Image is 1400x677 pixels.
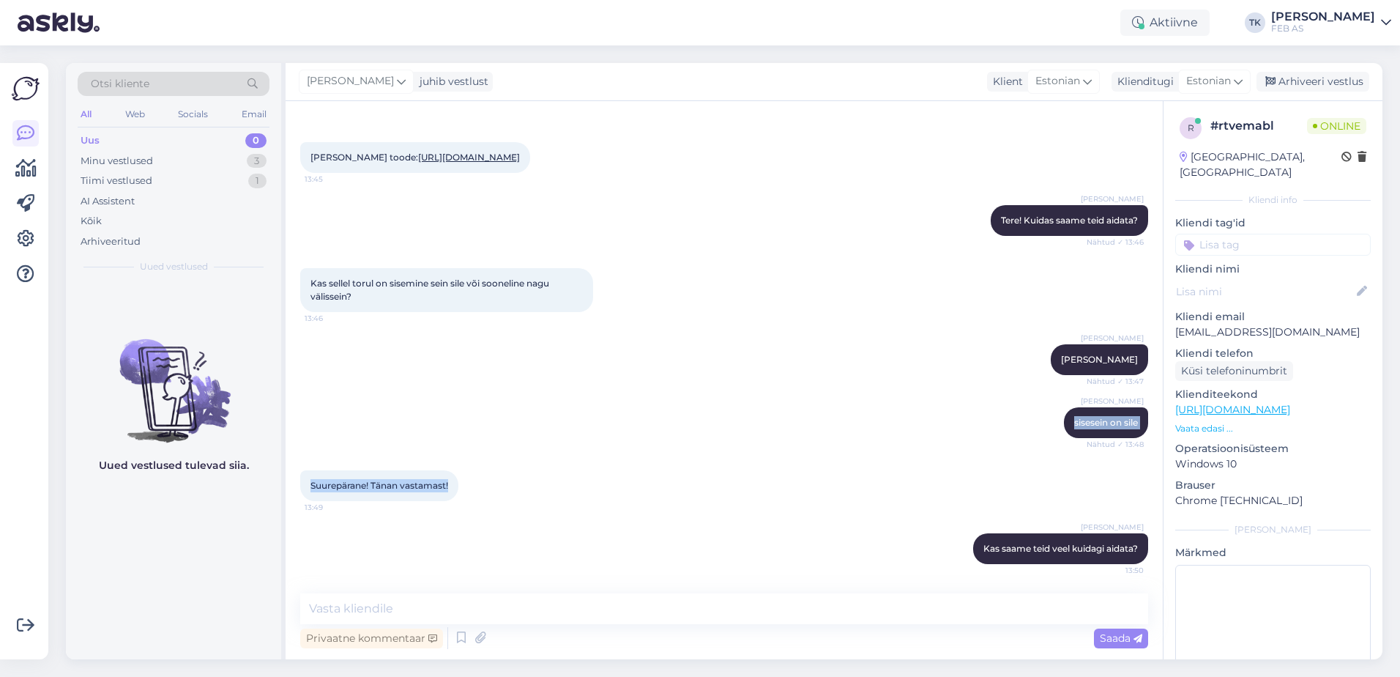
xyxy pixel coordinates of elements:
p: Kliendi telefon [1175,346,1371,361]
span: [PERSON_NAME] [307,73,394,89]
div: Küsi telefoninumbrit [1175,361,1293,381]
span: sisesein on sile [1074,417,1138,428]
div: Privaatne kommentaar [300,629,443,648]
div: FEB AS [1271,23,1375,34]
span: Estonian [1035,73,1080,89]
div: 0 [245,133,267,148]
span: [PERSON_NAME] [1081,522,1144,533]
p: Operatsioonisüsteem [1175,441,1371,456]
div: # rtvemabl [1210,117,1307,135]
div: 1 [248,174,267,188]
span: Saada [1100,632,1142,645]
div: Aktiivne [1120,10,1210,36]
span: 13:46 [305,313,360,324]
div: Kõik [81,214,102,229]
div: Email [239,105,269,124]
a: [PERSON_NAME]FEB AS [1271,11,1391,34]
p: Brauser [1175,478,1371,493]
div: AI Assistent [81,194,135,209]
div: TK [1245,12,1265,33]
span: 13:50 [1089,565,1144,576]
p: Vaata edasi ... [1175,422,1371,435]
span: 13:45 [305,174,360,185]
div: Arhiveeri vestlus [1256,72,1369,92]
p: Uued vestlused tulevad siia. [99,458,249,473]
span: Uued vestlused [140,260,208,273]
div: Uus [81,133,100,148]
img: No chats [66,313,281,445]
div: Tiimi vestlused [81,174,152,188]
div: 3 [247,154,267,169]
input: Lisa nimi [1176,284,1354,300]
span: Estonian [1186,73,1231,89]
div: Socials [175,105,211,124]
span: r [1188,122,1194,133]
img: Askly Logo [12,75,40,103]
div: Minu vestlused [81,154,153,169]
p: Windows 10 [1175,456,1371,472]
div: All [78,105,94,124]
div: [GEOGRAPHIC_DATA], [GEOGRAPHIC_DATA] [1180,149,1341,180]
span: Online [1307,118,1366,134]
span: [PERSON_NAME] toode: [310,152,520,163]
p: Märkmed [1175,545,1371,561]
span: Kas saame teid veel kuidagi aidata? [983,543,1138,554]
input: Lisa tag [1175,234,1371,256]
span: Tere! Kuidas saame teid aidata? [1001,215,1138,226]
span: [PERSON_NAME] [1081,396,1144,407]
div: Web [122,105,148,124]
div: [PERSON_NAME] [1175,523,1371,536]
span: Otsi kliente [91,76,149,92]
div: [PERSON_NAME] [1271,11,1375,23]
span: [PERSON_NAME] [1061,354,1138,365]
a: [URL][DOMAIN_NAME] [1175,403,1290,416]
span: Kas sellel torul on sisemine sein sile või sooneline nagu välissein? [310,278,551,302]
p: Kliendi nimi [1175,262,1371,277]
span: Nähtud ✓ 13:48 [1087,439,1144,450]
p: [EMAIL_ADDRESS][DOMAIN_NAME] [1175,325,1371,340]
span: Nähtud ✓ 13:46 [1087,237,1144,248]
div: Klienditugi [1112,74,1174,89]
a: [URL][DOMAIN_NAME] [418,152,520,163]
span: Suurepärane! Tänan vastamast! [310,480,448,491]
div: Arhiveeritud [81,234,141,249]
div: juhib vestlust [414,74,488,89]
p: Klienditeekond [1175,387,1371,402]
span: 13:49 [305,502,360,513]
div: Kliendi info [1175,193,1371,207]
span: Nähtud ✓ 13:47 [1087,376,1144,387]
p: Kliendi tag'id [1175,215,1371,231]
div: Klient [987,74,1023,89]
p: Chrome [TECHNICAL_ID] [1175,493,1371,508]
p: Kliendi email [1175,309,1371,325]
span: [PERSON_NAME] [1081,333,1144,344]
span: [PERSON_NAME] [1081,193,1144,204]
